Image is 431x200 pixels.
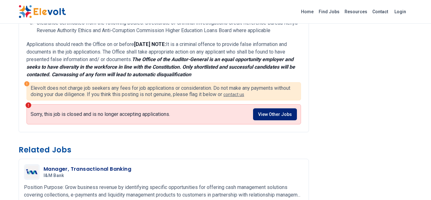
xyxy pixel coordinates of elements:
a: Resources [342,7,370,17]
iframe: Chat Widget [399,170,431,200]
em: Canvassing of any form will lead to automatic disqualification [52,71,191,77]
strong: [DATE] [134,41,150,47]
h3: Manager, Transactional Banking [44,165,131,173]
p: Position Purpose: Grow business revenue by identifying specific opportunities for offering cash m... [24,184,304,199]
img: I&M Bank [26,166,38,178]
a: Home [298,7,316,17]
strong: NOTE: [151,41,166,47]
p: Elevolt does not charge job seekers any fees for job applications or consideration. Do not make a... [31,85,297,98]
li: Clearance certificates from the following bodies: Directorate of Criminal Investigations Credit R... [35,19,301,34]
a: Login [391,5,410,18]
p: Applications should reach the Office on or before It is a criminal offence to provide false infor... [27,41,301,78]
img: Elevolt [19,5,66,18]
a: contact us [223,92,244,97]
a: View Other Jobs [253,108,297,120]
span: I&M Bank [44,173,64,179]
h3: Related Jobs [19,145,309,155]
p: Sorry, this job is closed and is no longer accepting applications. [31,111,170,117]
em: The Office of the Auditor-General is an equal opportunity employer and seeks to have diversity in... [27,56,295,77]
a: Find Jobs [316,7,342,17]
a: Contact [370,7,391,17]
